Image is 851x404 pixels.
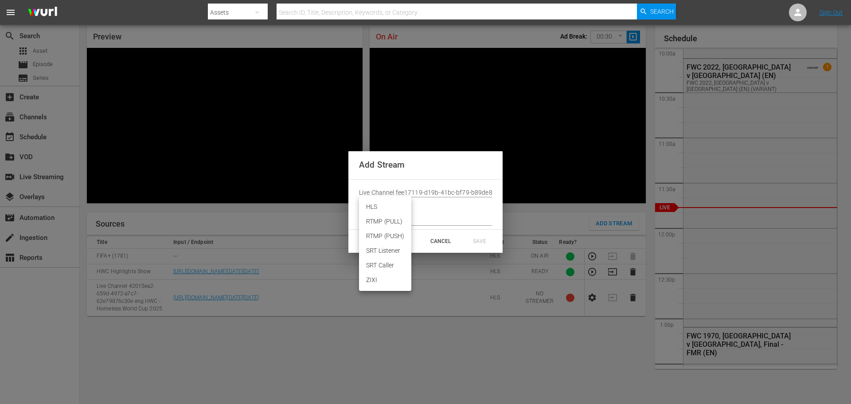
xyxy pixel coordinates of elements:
a: Sign Out [820,9,843,16]
li: HLS [359,200,411,214]
li: SRT Listener [359,243,411,258]
span: Search [650,4,674,20]
li: SRT Caller [359,258,411,273]
img: ans4CAIJ8jUAAAAAAAAAAAAAAAAAAAAAAAAgQb4GAAAAAAAAAAAAAAAAAAAAAAAAJMjXAAAAAAAAAAAAAAAAAAAAAAAAgAT5G... [21,2,64,23]
li: RTMP (PUSH) [359,229,411,243]
li: RTMP (PULL) [359,214,411,229]
li: ZIXI [359,273,411,287]
span: menu [5,7,16,18]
